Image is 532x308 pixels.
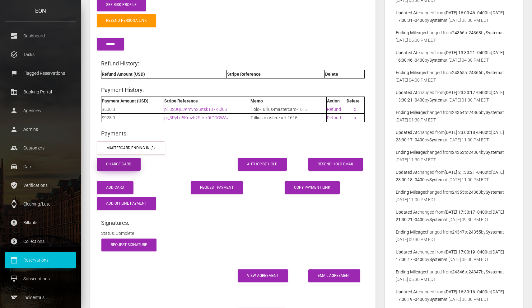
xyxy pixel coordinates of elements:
[9,274,72,283] p: Subscriptions
[396,249,418,254] b: Updated At
[452,150,464,155] b: 24363
[164,97,250,105] th: Stripe Reference
[445,170,487,175] b: [DATE] 21:30:21 -0400
[5,178,76,193] a: verified_user Verifications
[445,10,487,15] b: [DATE] 16:00:46 -0400
[396,268,512,283] p: changed from to by at [DATE] 05:30 PM EDT
[5,28,76,44] a: dashboard Dashboard
[429,97,444,102] b: System
[486,150,500,155] b: System
[96,230,369,237] div: Status: Complete
[101,219,365,227] h4: Signatures:
[238,269,288,282] a: View Agreement
[101,113,164,122] td: $928.0
[324,70,364,78] th: Delete
[101,130,365,137] h4: Payments:
[429,58,444,63] b: System
[97,14,156,27] a: Resend Persona Link
[429,257,444,262] b: System
[101,105,164,113] td: $500.0
[238,158,287,171] button: Authorise Hold
[9,293,72,302] p: Incidentals
[396,149,512,163] p: changed from to by at [DATE] 11:30 PM EDT
[469,70,481,75] b: 24366
[346,97,364,105] th: Delete
[9,162,72,171] p: Cars
[9,50,72,59] p: Tasks
[396,50,418,55] b: Updated At
[445,130,487,135] b: [DATE] 23:00:18 -0400
[396,210,418,215] b: Updated At
[469,269,481,274] b: 24347
[5,271,76,287] a: card_membership Subscriptions
[250,97,326,105] th: Memo
[396,90,418,95] b: Updated At
[9,125,72,134] p: Admins
[396,129,512,144] p: changed from to by at [DATE] 11:30 PM EDT
[5,196,76,212] a: watch Cleaning/Late
[429,297,444,302] b: System
[250,113,326,122] td: Tullius-mastercard-1615
[396,150,425,155] b: Ending Mileage
[396,288,512,303] p: changed from to by at [DATE] 05:00 PM EDT
[469,110,481,115] b: 24365
[396,109,512,124] p: changed from to by at [DATE] 01:30 PM EDT
[327,107,341,112] a: Refund
[445,90,487,95] b: [DATE] 23:30:17 -0400
[396,89,512,104] p: changed from to by at [DATE] 01:30 PM EDT
[9,181,72,190] p: Verifications
[97,158,141,171] button: Charge Card
[101,70,227,78] th: Refund Amount (USD)
[101,86,365,94] h4: Payment History:
[106,145,153,151] div: mastercard ending in [DATE] (exp. 11/2026)
[396,69,512,84] p: changed from to by at [DATE] 04:00 PM EDT
[429,217,444,222] b: System
[396,248,512,263] p: changed from to by at [DATE] 05:30 PM EDT
[396,208,512,223] p: changed from to by at [DATE] 09:30 PM EDT
[9,143,72,153] p: Customers
[308,158,363,171] a: Resend Hold Email
[486,230,500,235] b: System
[396,289,418,294] b: Updated At
[9,255,72,265] p: Reservations
[5,159,76,174] a: drive_eta Cars
[396,230,425,235] b: Ending Mileage
[452,230,464,235] b: 24347
[101,239,156,251] a: Request Signature
[469,190,481,195] b: 24363
[445,249,487,254] b: [DATE] 17:00:19 -0400
[354,115,356,120] a: x
[9,106,72,115] p: Agencies
[5,290,76,305] a: sports Incidentals
[396,70,425,75] b: Ending Mileage
[486,110,500,115] b: System
[396,188,512,203] p: changed from to by at [DATE] 11:00 PM EDT
[429,177,444,182] b: System
[486,190,500,195] b: System
[250,105,326,113] td: Hold-Tullius-mastercard-1615
[5,121,76,137] a: person Admins
[396,269,425,274] b: Ending Mileage
[97,197,156,210] button: Add Offline Payment
[5,234,76,249] a: paid Collections
[396,130,418,135] b: Updated At
[5,252,76,268] a: calendar_today Reservations
[101,59,365,67] h4: Refund History:
[445,289,487,294] b: [DATE] 16:30:16 -0400
[9,69,72,78] p: Flagged Reservations
[396,9,512,24] p: changed from to by at [DATE] 05:00 PM EDT
[452,110,464,115] b: 24364
[5,47,76,62] a: task_alt Tasks
[452,190,464,195] b: 24355
[445,50,487,55] b: [DATE] 13:30:21 -0400
[9,199,72,209] p: Cleaning/Late
[429,18,444,23] b: System
[5,65,76,81] a: flag Flagged Reservations
[9,218,72,227] p: Billable
[396,49,512,64] p: changed from to by at [DATE] 04:00 PM EDT
[486,269,500,274] b: System
[396,190,425,195] b: Ending Mileage
[5,215,76,230] a: paid Billable
[164,115,229,120] a: pi_3RyLn5Kmvh2SItsk0tCOOWAz
[396,30,425,35] b: Ending Mileage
